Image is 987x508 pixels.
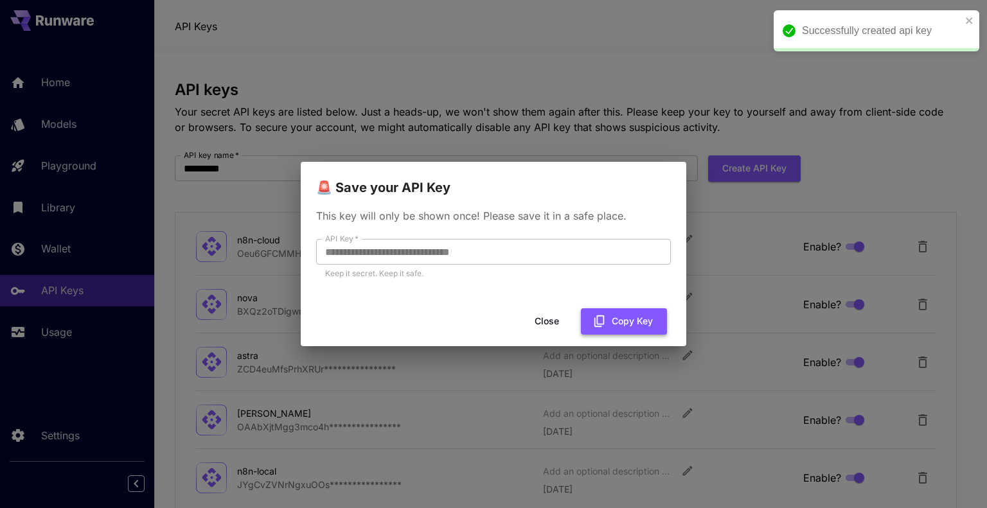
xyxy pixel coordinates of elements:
div: Successfully created api key [802,23,961,39]
label: API Key [325,233,359,244]
p: This key will only be shown once! Please save it in a safe place. [316,208,671,223]
button: close [965,15,974,26]
button: Copy Key [581,308,667,335]
button: Close [518,308,576,335]
p: Keep it secret. Keep it safe. [325,267,662,280]
h2: 🚨 Save your API Key [301,162,686,198]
